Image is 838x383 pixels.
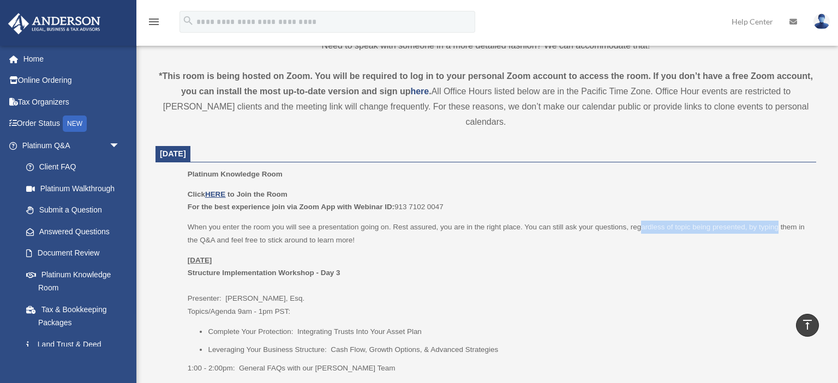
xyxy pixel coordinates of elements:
p: 1:00 - 2:00pm: General FAQs with our [PERSON_NAME] Team [188,362,809,375]
img: Anderson Advisors Platinum Portal [5,13,104,34]
a: Tax Organizers [8,91,136,113]
a: Platinum Knowledge Room [15,264,131,299]
a: menu [147,19,160,28]
span: Platinum Knowledge Room [188,170,283,178]
p: Presenter: [PERSON_NAME], Esq. Topics/Agenda 9am - 1pm PST: [188,254,809,318]
i: menu [147,15,160,28]
strong: *This room is being hosted on Zoom. You will be required to log in to your personal Zoom account ... [159,71,813,96]
a: Order StatusNEW [8,113,136,135]
a: here [410,87,429,96]
u: [DATE] [188,256,212,264]
li: Complete Your Protection: Integrating Trusts Into Your Asset Plan [208,325,809,338]
a: vertical_align_top [796,314,819,337]
span: arrow_drop_down [109,135,131,157]
a: Home [8,48,136,70]
b: Structure Implementation Workshop - Day 3 [188,269,340,277]
i: search [182,15,194,27]
b: to Join the Room [228,190,288,198]
a: Document Review [15,242,136,264]
p: When you enter the room you will see a presentation going on. Rest assured, you are in the right ... [188,221,809,246]
a: Platinum Walkthrough [15,178,136,199]
a: Online Ordering [8,70,136,92]
a: Platinum Q&Aarrow_drop_down [8,135,136,156]
a: Answered Questions [15,221,136,242]
a: HERE [205,190,225,198]
p: Need to speak with someone in a more detailed fashion? We can accommodate that! [155,38,816,53]
li: Leveraging Your Business Structure: Cash Flow, Growth Options, & Advanced Strategies [208,343,809,356]
b: For the best experience join via Zoom App with Webinar ID: [188,203,394,211]
div: NEW [63,115,87,132]
p: 913 7102 0047 [188,188,809,214]
div: All Office Hours listed below are in the Pacific Time Zone. Office Hour events are restricted to ... [155,69,816,130]
b: Click [188,190,228,198]
a: Tax & Bookkeeping Packages [15,299,136,333]
span: [DATE] [160,149,186,158]
a: Land Trust & Deed Forum [15,333,136,368]
a: Submit a Question [15,199,136,221]
a: Client FAQ [15,156,136,178]
strong: . [429,87,431,96]
img: User Pic [813,14,830,29]
i: vertical_align_top [801,318,814,331]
